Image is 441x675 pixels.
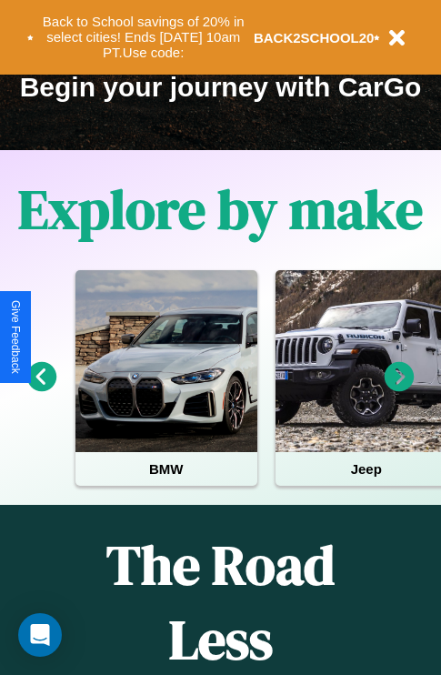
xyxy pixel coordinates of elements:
div: Give Feedback [9,300,22,374]
b: BACK2SCHOOL20 [254,30,375,45]
h1: Explore by make [18,172,423,247]
button: Back to School savings of 20% in select cities! Ends [DATE] 10am PT.Use code: [34,9,254,65]
div: Open Intercom Messenger [18,613,62,657]
h4: BMW [75,452,257,486]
